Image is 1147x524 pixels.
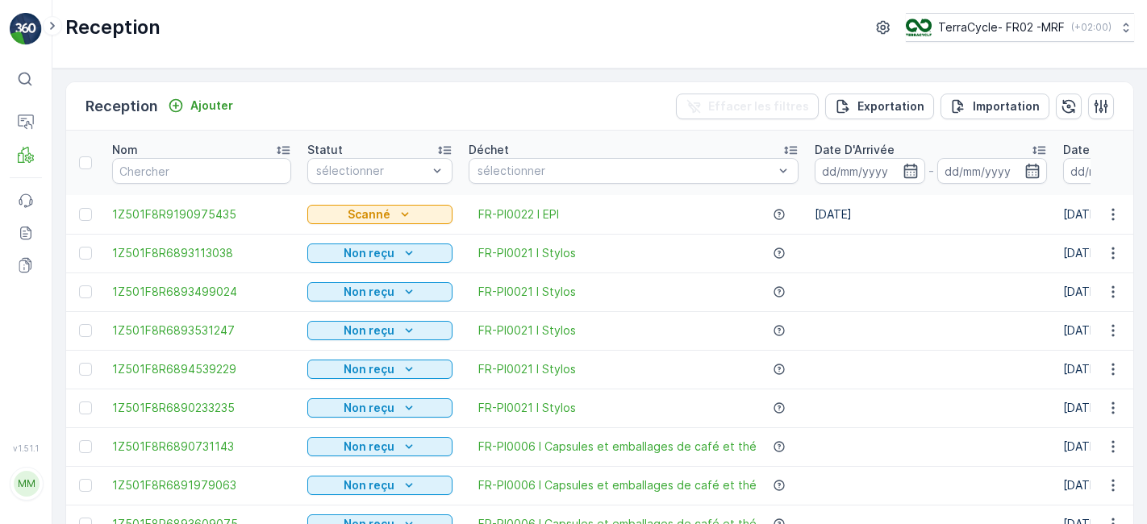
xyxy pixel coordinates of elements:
div: Toggle Row Selected [79,363,92,376]
p: Non reçu [344,322,394,339]
a: FR-PI0021 I Stylos [478,322,576,339]
input: dd/mm/yyyy [815,158,925,184]
button: Non reçu [307,243,453,263]
p: TerraCycle- FR02 -MRF [938,19,1065,35]
p: ( +02:00 ) [1071,21,1112,34]
a: FR-PI0006 I Capsules et emballages de café et thé [478,439,757,455]
div: Toggle Row Selected [79,285,92,298]
a: FR-PI0021 I Stylos [478,361,576,377]
p: Date D'Arrivée [815,142,895,158]
img: terracycle.png [906,19,932,36]
button: MM [10,456,42,511]
button: Scanné [307,205,453,224]
p: Exportation [857,98,924,114]
a: FR-PI0006 I Capsules et emballages de café et thé [478,477,757,493]
a: 1Z501F8R6890731143 [112,439,291,455]
a: 1Z501F8R6890233235 [112,400,291,416]
input: dd/mm/yyyy [937,158,1048,184]
button: Non reçu [307,437,453,456]
p: Non reçu [344,245,394,261]
p: Non reçu [344,361,394,377]
button: Non reçu [307,398,453,418]
p: Non reçu [344,439,394,455]
p: Scanné [348,206,390,222]
p: Non reçu [344,284,394,300]
a: 1Z501F8R6893113038 [112,245,291,261]
p: Reception [65,15,161,40]
button: Exportation [825,94,934,119]
button: Non reçu [307,360,453,379]
p: Non reçu [344,400,394,416]
button: Ajouter [161,96,240,115]
a: FR-PI0021 I Stylos [478,245,576,261]
span: v 1.51.1 [10,443,42,453]
button: Non reçu [307,476,453,495]
div: Toggle Row Selected [79,440,92,453]
div: Toggle Row Selected [79,324,92,337]
div: Toggle Row Selected [79,401,92,414]
p: Effacer les filtres [708,98,809,114]
a: 1Z501F8R6891979063 [112,477,291,493]
img: logo [10,13,42,45]
button: Importation [941,94,1049,119]
a: FR-PI0021 I Stylos [478,400,576,416]
a: 1Z501F8R9190975435 [112,206,291,222]
td: [DATE] [807,195,1055,234]
p: Non reçu [344,477,394,493]
a: FR-PI0022 I EPI [478,206,559,222]
p: Nom [112,142,138,158]
div: Toggle Row Selected [79,479,92,492]
p: Reception [86,95,158,118]
p: Ajouter [190,98,233,114]
a: FR-PI0021 I Stylos [478,284,576,300]
div: Toggle Row Selected [79,208,92,221]
button: Non reçu [307,321,453,340]
p: sélectionner [316,163,428,179]
p: Déchet [469,142,509,158]
button: Effacer les filtres [676,94,819,119]
div: MM [14,471,40,497]
a: 1Z501F8R6893531247 [112,322,291,339]
button: Non reçu [307,282,453,302]
div: Toggle Row Selected [79,247,92,260]
p: - [928,161,934,181]
p: Statut [307,142,343,158]
p: sélectionner [478,163,774,179]
p: Importation [973,98,1040,114]
a: 1Z501F8R6893499024 [112,284,291,300]
button: TerraCycle- FR02 -MRF(+02:00) [906,13,1134,42]
a: 1Z501F8R6894539229 [112,361,291,377]
input: Chercher [112,158,291,184]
